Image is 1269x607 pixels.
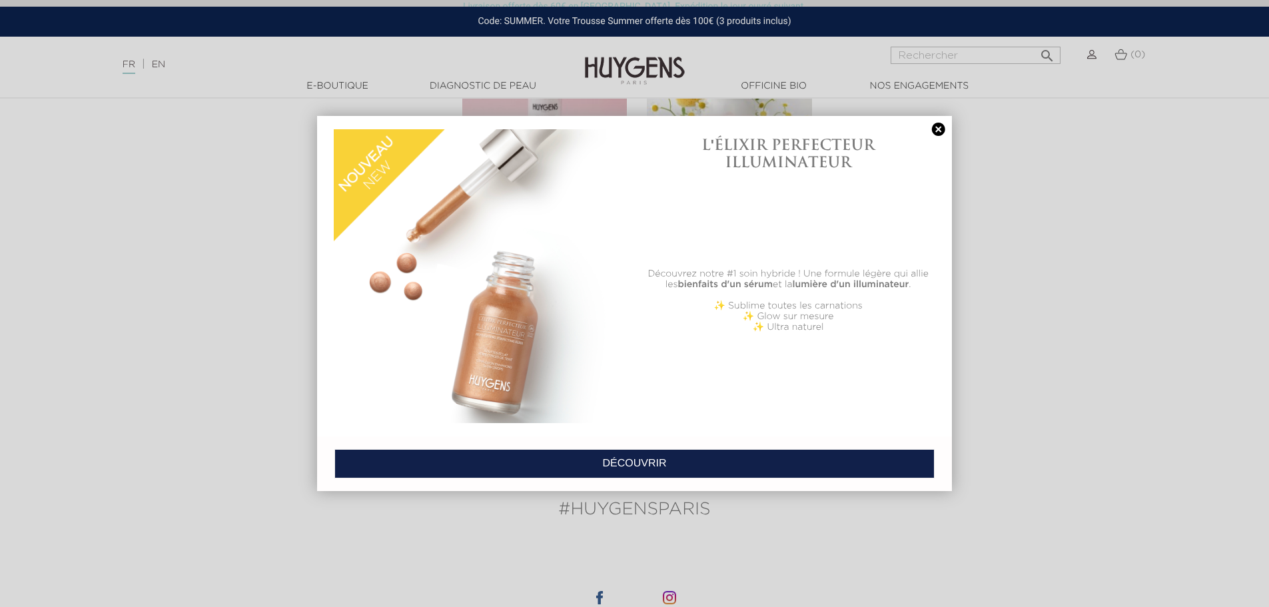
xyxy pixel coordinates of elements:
a: DÉCOUVRIR [334,449,935,478]
b: lumière d'un illuminateur [793,280,909,289]
p: ✨ Sublime toutes les carnations [641,301,935,311]
p: Découvrez notre #1 soin hybride ! Une formule légère qui allie les et la . [641,269,935,290]
p: ✨ Ultra naturel [641,322,935,332]
h1: L'ÉLIXIR PERFECTEUR ILLUMINATEUR [641,136,935,171]
p: ✨ Glow sur mesure [641,311,935,322]
b: bienfaits d'un sérum [677,280,773,289]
